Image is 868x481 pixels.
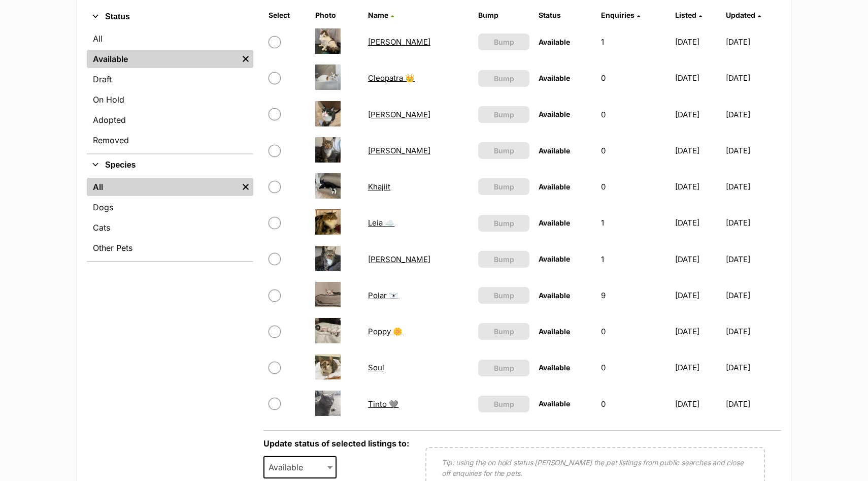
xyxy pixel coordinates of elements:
[87,111,253,129] a: Adopted
[539,254,570,263] span: Available
[494,73,514,84] span: Bump
[368,218,394,228] a: Leia ☁️
[601,11,640,19] a: Enquiries
[494,109,514,120] span: Bump
[597,314,670,349] td: 0
[263,438,409,448] label: Update status of selected listings to:
[311,7,363,23] th: Photo
[671,133,725,168] td: [DATE]
[368,37,430,47] a: [PERSON_NAME]
[597,205,670,240] td: 1
[478,396,529,412] button: Bump
[671,205,725,240] td: [DATE]
[368,327,403,336] a: Poppy 🌼
[726,97,780,132] td: [DATE]
[478,215,529,232] button: Bump
[87,27,253,153] div: Status
[726,133,780,168] td: [DATE]
[442,457,749,478] p: Tip: using the on hold status [PERSON_NAME] the pet listings from public searches and close off e...
[671,314,725,349] td: [DATE]
[87,29,253,48] a: All
[494,37,514,47] span: Bump
[597,278,670,313] td: 9
[494,363,514,373] span: Bump
[671,242,725,277] td: [DATE]
[494,290,514,301] span: Bump
[539,182,570,191] span: Available
[368,363,384,372] a: Soul
[539,399,570,408] span: Available
[726,60,780,95] td: [DATE]
[368,399,398,409] a: Tinto 🩶
[264,7,310,23] th: Select
[368,110,430,119] a: [PERSON_NAME]
[535,7,596,23] th: Status
[87,70,253,88] a: Draft
[87,90,253,109] a: On Hold
[726,314,780,349] td: [DATE]
[597,24,670,59] td: 1
[726,278,780,313] td: [DATE]
[597,169,670,204] td: 0
[597,242,670,277] td: 1
[368,182,390,191] a: Khajiit
[494,218,514,229] span: Bump
[601,11,635,19] span: translation missing: en.admin.listings.index.attributes.enquiries
[726,169,780,204] td: [DATE]
[474,7,533,23] th: Bump
[539,146,570,155] span: Available
[263,456,337,478] span: Available
[539,291,570,300] span: Available
[478,70,529,87] button: Bump
[539,38,570,46] span: Available
[368,11,394,19] a: Name
[539,218,570,227] span: Available
[368,73,415,83] a: Cleopatra 👑
[539,327,570,336] span: Available
[675,11,702,19] a: Listed
[368,11,388,19] span: Name
[671,387,725,422] td: [DATE]
[675,11,696,19] span: Listed
[597,133,670,168] td: 0
[671,350,725,385] td: [DATE]
[87,158,253,172] button: Species
[726,11,755,19] span: Updated
[726,242,780,277] td: [DATE]
[87,239,253,257] a: Other Pets
[539,74,570,82] span: Available
[368,146,430,155] a: [PERSON_NAME]
[494,181,514,192] span: Bump
[494,254,514,265] span: Bump
[238,178,253,196] a: Remove filter
[671,60,725,95] td: [DATE]
[478,106,529,123] button: Bump
[238,50,253,68] a: Remove filter
[597,97,670,132] td: 0
[87,50,238,68] a: Available
[597,387,670,422] td: 0
[539,110,570,118] span: Available
[87,131,253,149] a: Removed
[726,24,780,59] td: [DATE]
[726,205,780,240] td: [DATE]
[478,360,529,376] button: Bump
[478,34,529,50] button: Bump
[494,399,514,409] span: Bump
[478,287,529,304] button: Bump
[671,278,725,313] td: [DATE]
[264,460,313,474] span: Available
[87,198,253,216] a: Dogs
[87,218,253,237] a: Cats
[671,169,725,204] td: [DATE]
[494,326,514,337] span: Bump
[368,291,398,300] a: Polar 🐻‍❄️
[726,11,761,19] a: Updated
[478,323,529,340] button: Bump
[494,145,514,156] span: Bump
[726,350,780,385] td: [DATE]
[87,178,238,196] a: All
[671,24,725,59] td: [DATE]
[87,10,253,23] button: Status
[478,142,529,159] button: Bump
